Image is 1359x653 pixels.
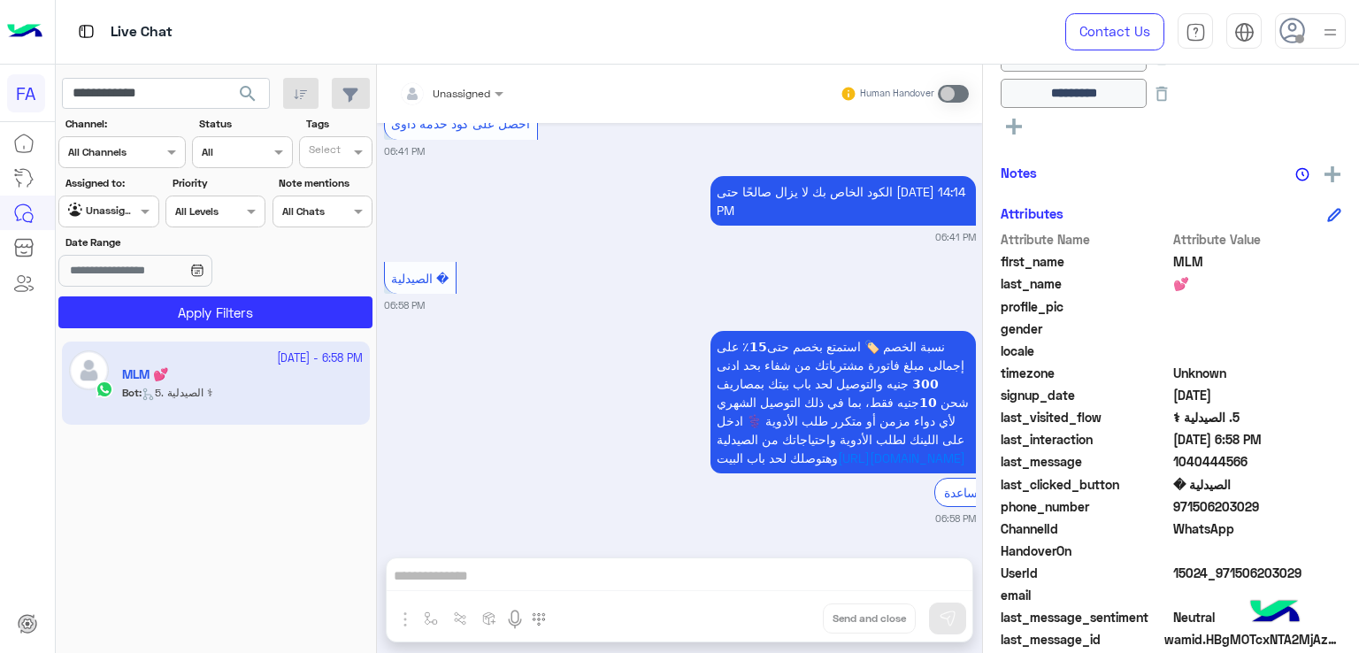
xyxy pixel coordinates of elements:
a: Contact Us [1065,13,1164,50]
p: Live Chat [111,20,173,44]
span: 5. الصيدلية ⚕ [1173,408,1342,426]
span: first_name [1001,252,1170,271]
span: null [1173,542,1342,560]
span: null [1173,586,1342,604]
span: Unassigned [433,87,490,100]
span: signup_date [1001,386,1170,404]
small: 06:41 PM [935,230,976,244]
span: UserId [1001,564,1170,582]
h6: Attributes [1001,205,1063,221]
span: last_message_sentiment [1001,608,1170,626]
span: profile_pic [1001,297,1170,316]
span: Attribute Name [1001,230,1170,249]
small: 06:58 PM [384,298,425,312]
span: MLM [1173,252,1342,271]
p: 10/9/2025, 6:58 PM [710,331,976,473]
span: last_visited_flow [1001,408,1170,426]
button: Send and close [823,603,916,634]
span: last_name [1001,274,1170,293]
label: Channel: [65,116,184,132]
span: HandoverOn [1001,542,1170,560]
span: last_message [1001,452,1170,471]
label: Assigned to: [65,175,157,191]
img: tab [1186,22,1206,42]
span: 0 [1173,608,1342,626]
button: Apply Filters [58,296,372,328]
span: 15024_971506203029 [1173,564,1342,582]
span: Unknown [1173,364,1342,382]
label: Status [199,116,290,132]
a: tab [1178,13,1213,50]
span: ChannelId [1001,519,1170,538]
span: null [1173,342,1342,360]
small: 06:58 PM [935,511,976,526]
span: phone_number [1001,497,1170,516]
div: FA [7,74,45,112]
div: طلب مساعدة [934,478,1025,507]
span: last_interaction [1001,430,1170,449]
span: الصيدلية � [1173,475,1342,494]
span: 2024-12-06T15:50:45.283Z [1173,386,1342,404]
span: 2025-09-10T15:58:44.472Z [1173,430,1342,449]
img: profile [1319,21,1341,43]
span: 2 [1173,519,1342,538]
span: 971506203029 [1173,497,1342,516]
p: 10/9/2025, 6:41 PM [710,176,976,226]
span: Attribute Value [1173,230,1342,249]
div: Select [306,142,341,162]
span: search [237,83,258,104]
label: Date Range [65,234,264,250]
span: الصيدلية � [391,271,449,286]
span: نسبة الخصم 🏷️ استمتع بخصم حتى𝟭𝟱٪ على إجمالى مبلغ فاتورة مشترياتك من شفاء بحد ادنى 𝟯𝟬𝟬 جنيه والتوص... [717,339,969,465]
img: tab [1234,22,1255,42]
button: search [226,78,270,116]
span: locale [1001,342,1170,360]
img: Logo [7,13,42,50]
img: tab [75,20,97,42]
span: 1040444566 [1173,452,1342,471]
span: احصل على كود خدمة داوى [391,116,530,131]
span: gender [1001,319,1170,338]
img: notes [1295,167,1309,181]
h6: Notes [1001,165,1037,181]
img: add [1324,166,1340,182]
span: email [1001,586,1170,604]
label: Priority [173,175,264,191]
span: timezone [1001,364,1170,382]
small: Human Handover [860,87,934,101]
span: wamid.HBgMOTcxNTA2MjAzMDI5FQIAEhgUM0E1ODRGODkwRDRFN0U4ODdFNkYA [1164,630,1341,649]
span: last_message_id [1001,630,1161,649]
img: hulul-logo.png [1244,582,1306,644]
label: Tags [306,116,371,132]
span: 💕 [1173,274,1342,293]
small: 06:41 PM [384,144,425,158]
span: last_clicked_button [1001,475,1170,494]
span: null [1173,319,1342,338]
label: Note mentions [279,175,370,191]
a: [URL][DOMAIN_NAME] [838,450,965,465]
